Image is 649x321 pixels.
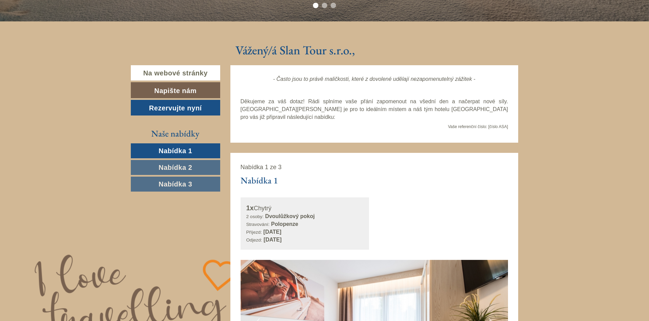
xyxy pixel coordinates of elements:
[448,124,508,129] font: Vaše referenční číslo: [číslo ASA]
[235,42,355,58] font: Vážený/á Slan Tour s.r.o.,
[254,205,271,212] font: Chytrý
[159,180,192,188] font: Nabídka 3
[246,204,254,212] font: 1x
[241,164,282,171] font: Nabídka 1 ze 3
[263,229,281,235] font: [DATE]
[241,175,278,186] font: Nabídka 1
[159,147,192,155] font: Nabídka 1
[131,65,220,81] a: Na webové stránky
[246,214,264,219] font: 2 osoby:
[131,100,220,116] a: Rezervujte nyní
[264,237,282,243] font: [DATE]
[151,128,199,139] font: Naše nabídky
[273,76,475,82] font: - Často jsou to právě maličkosti, které z dovolené udělají nezapomenutelný zážitek -
[271,221,298,227] font: Polopenze
[149,104,202,112] font: Rezervujte nyní
[265,213,315,219] font: Dvoulůžkový pokoj
[246,237,262,243] font: Odjezd:
[246,222,270,227] font: Stravování:
[159,164,192,171] font: Nabídka 2
[246,230,262,235] font: Příjezd:
[241,99,508,120] font: Děkujeme za váš dotaz! Rádi splníme vaše přání zapomenout na všední den a načerpat nové síly. [GE...
[154,87,196,94] font: Napište nám
[143,69,208,77] font: Na webové stránky
[131,82,220,98] a: Napište nám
